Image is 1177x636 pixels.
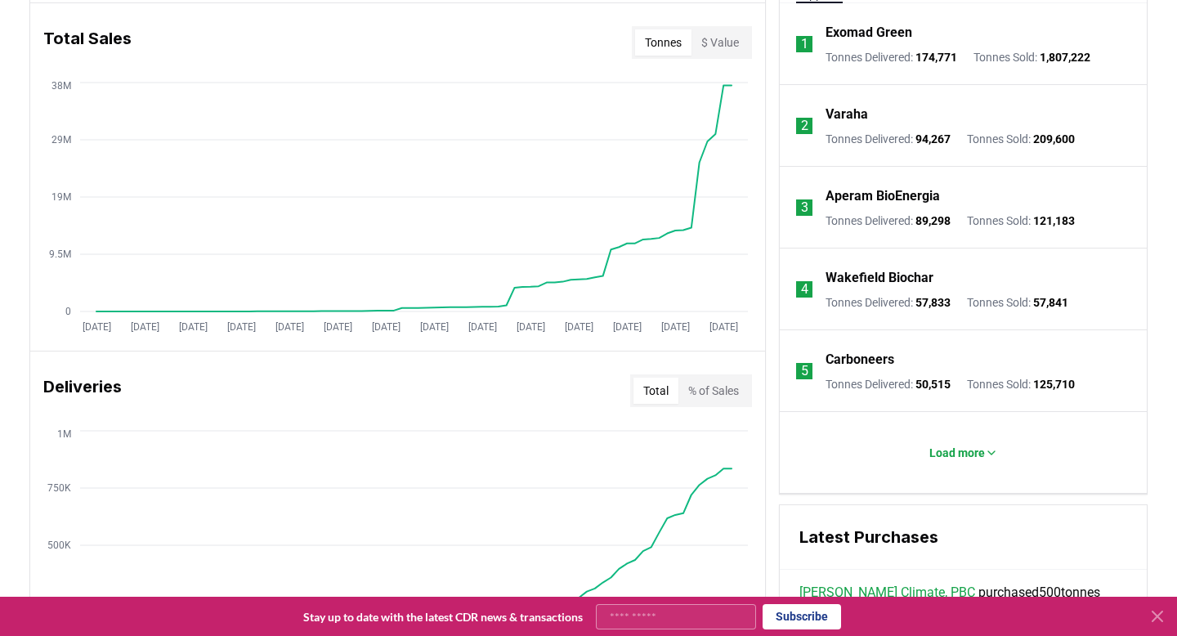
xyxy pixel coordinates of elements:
tspan: [DATE] [661,321,690,333]
p: Tonnes Delivered : [826,131,951,147]
tspan: [DATE] [565,321,593,333]
tspan: 1M [57,428,71,440]
p: Tonnes Delivered : [826,49,957,65]
button: Tonnes [635,29,691,56]
tspan: [DATE] [324,321,352,333]
a: Wakefield Biochar [826,268,933,288]
tspan: 500K [47,540,71,551]
a: Varaha [826,105,868,124]
span: 174,771 [915,51,957,64]
p: 2 [801,116,808,136]
button: Load more [916,437,1011,469]
tspan: 19M [51,191,71,203]
span: 121,183 [1033,214,1075,227]
tspan: [DATE] [275,321,304,333]
span: 94,267 [915,132,951,146]
span: 57,841 [1033,296,1068,309]
span: 89,298 [915,214,951,227]
p: Tonnes Sold : [967,213,1075,229]
h3: Total Sales [43,26,132,59]
p: 4 [801,280,808,299]
tspan: 0 [65,306,71,317]
p: 3 [801,198,808,217]
tspan: [DATE] [709,321,738,333]
tspan: [DATE] [517,321,545,333]
p: Tonnes Sold : [973,49,1090,65]
p: 5 [801,361,808,381]
span: 125,710 [1033,378,1075,391]
h3: Deliveries [43,374,122,407]
p: 1 [801,34,808,54]
p: Load more [929,445,985,461]
tspan: 29M [51,134,71,146]
tspan: [DATE] [227,321,256,333]
tspan: [DATE] [83,321,111,333]
tspan: [DATE] [372,321,401,333]
button: $ Value [691,29,749,56]
a: [PERSON_NAME] Climate, PBC [799,583,975,602]
tspan: 750K [47,482,71,494]
span: 209,600 [1033,132,1075,146]
tspan: [DATE] [179,321,208,333]
span: 57,833 [915,296,951,309]
tspan: [DATE] [613,321,642,333]
tspan: [DATE] [420,321,449,333]
span: purchased 500 tonnes from [799,583,1127,622]
tspan: 38M [51,80,71,92]
p: Tonnes Delivered : [826,376,951,392]
tspan: [DATE] [131,321,159,333]
a: Carboneers [826,350,894,370]
h3: Latest Purchases [799,525,1127,549]
p: Tonnes Delivered : [826,213,951,229]
tspan: 9.5M [49,249,71,260]
p: Tonnes Sold : [967,294,1068,311]
span: 50,515 [915,378,951,391]
p: Tonnes Sold : [967,376,1075,392]
p: Tonnes Delivered : [826,294,951,311]
a: Exomad Green [826,23,912,43]
span: 1,807,222 [1040,51,1090,64]
a: Aperam BioEnergia [826,186,940,206]
button: % of Sales [678,378,749,404]
tspan: [DATE] [468,321,497,333]
button: Total [633,378,678,404]
p: Tonnes Sold : [967,131,1075,147]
